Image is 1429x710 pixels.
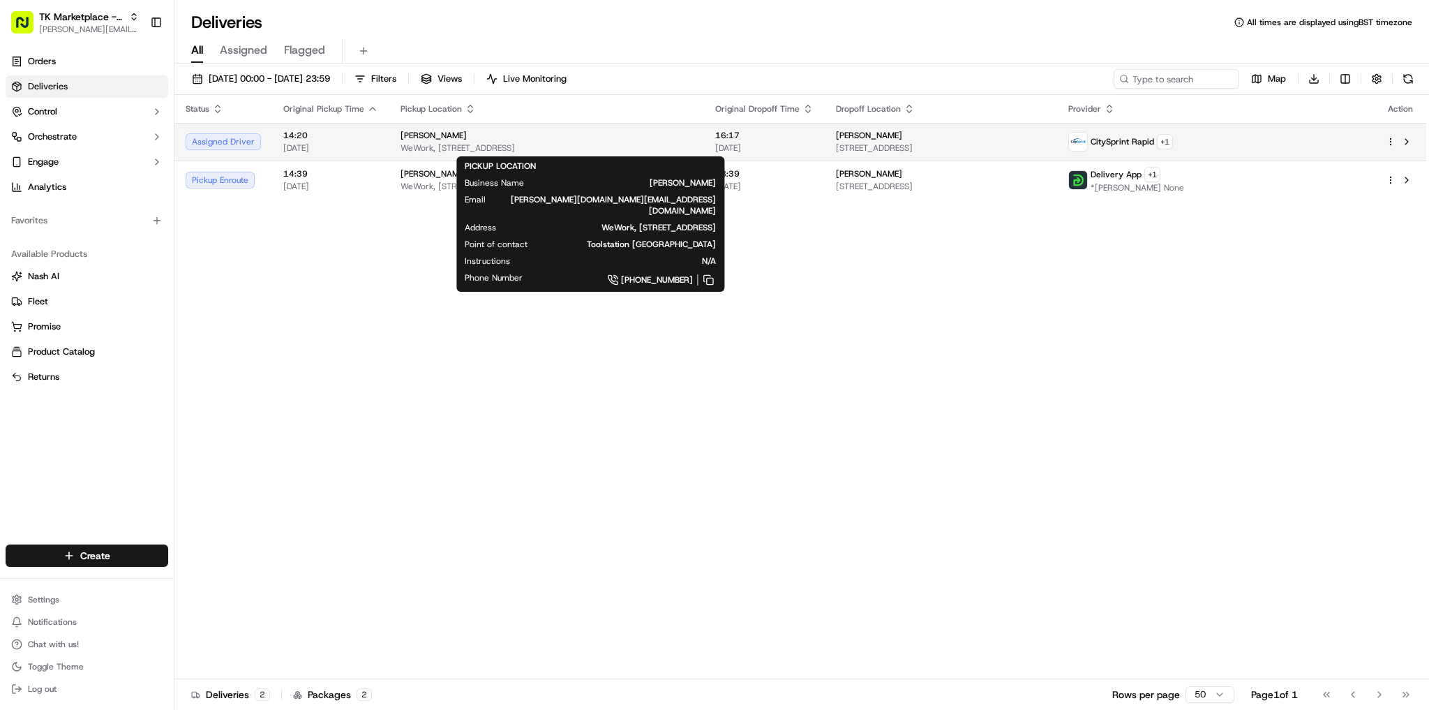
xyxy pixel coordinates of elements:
[6,243,168,265] div: Available Products
[28,131,77,143] span: Orchestrate
[715,168,814,179] span: 18:39
[6,545,168,567] button: Create
[28,616,77,628] span: Notifications
[283,142,378,154] span: [DATE]
[6,151,168,173] button: Engage
[132,202,224,216] span: API Documentation
[621,274,693,286] span: [PHONE_NUMBER]
[28,181,66,193] span: Analytics
[47,133,229,147] div: Start new chat
[1245,69,1292,89] button: Map
[112,197,230,222] a: 💻API Documentation
[28,661,84,672] span: Toggle Theme
[6,265,168,288] button: Nash AI
[401,142,693,154] span: WeWork, [STREET_ADDRESS]
[508,194,716,216] span: [PERSON_NAME][DOMAIN_NAME][EMAIL_ADDRESS][DOMAIN_NAME]
[465,177,524,188] span: Business Name
[283,181,378,192] span: [DATE]
[532,256,716,267] span: N/A
[6,75,168,98] a: Deliveries
[836,142,1046,154] span: [STREET_ADDRESS]
[715,181,814,192] span: [DATE]
[465,272,523,283] span: Phone Number
[465,239,528,250] span: Point of contact
[401,130,467,141] span: [PERSON_NAME]
[220,42,267,59] span: Assigned
[80,549,110,563] span: Create
[28,295,48,308] span: Fleet
[1091,169,1142,180] span: Delivery App
[1068,103,1101,114] span: Provider
[503,73,567,85] span: Live Monitoring
[6,209,168,232] div: Favorites
[550,239,716,250] span: Toolstation [GEOGRAPHIC_DATA]
[36,90,251,105] input: Got a question? Start typing here...
[836,168,902,179] span: [PERSON_NAME]
[371,73,396,85] span: Filters
[836,103,901,114] span: Dropoff Location
[6,316,168,338] button: Promise
[1114,69,1239,89] input: Type to search
[11,270,163,283] a: Nash AI
[401,103,462,114] span: Pickup Location
[836,130,902,141] span: [PERSON_NAME]
[1398,69,1418,89] button: Refresh
[28,320,61,333] span: Promise
[6,679,168,699] button: Log out
[28,202,107,216] span: Knowledge Base
[255,688,270,701] div: 2
[11,295,163,308] a: Fleet
[357,688,372,701] div: 2
[191,42,203,59] span: All
[39,24,139,35] button: [PERSON_NAME][EMAIL_ADDRESS][DOMAIN_NAME]
[6,176,168,198] a: Analytics
[28,639,79,650] span: Chat with us!
[1251,688,1298,702] div: Page 1 of 1
[1386,103,1415,114] div: Action
[480,69,573,89] button: Live Monitoring
[28,594,59,605] span: Settings
[715,130,814,141] span: 16:17
[8,197,112,222] a: 📗Knowledge Base
[465,222,496,233] span: Address
[1247,17,1412,28] span: All times are displayed using BST timezone
[209,73,330,85] span: [DATE] 00:00 - [DATE] 23:59
[1069,171,1087,189] img: deliveryapp_logo.png
[186,69,336,89] button: [DATE] 00:00 - [DATE] 23:59
[39,10,124,24] button: TK Marketplace - TKD
[28,105,57,118] span: Control
[465,256,510,267] span: Instructions
[14,56,254,78] p: Welcome 👋
[6,101,168,123] button: Control
[11,320,163,333] a: Promise
[139,237,169,247] span: Pylon
[28,683,57,695] span: Log out
[283,168,378,179] span: 14:39
[6,290,168,313] button: Fleet
[14,204,25,215] div: 📗
[401,181,693,192] span: WeWork, [STREET_ADDRESS]
[715,142,814,154] span: [DATE]
[191,11,262,34] h1: Deliveries
[1091,136,1154,147] span: CitySprint Rapid
[6,366,168,388] button: Returns
[283,130,378,141] span: 14:20
[118,204,129,215] div: 💻
[715,103,800,114] span: Original Dropoff Time
[98,236,169,247] a: Powered byPylon
[237,138,254,154] button: Start new chat
[437,73,462,85] span: Views
[6,341,168,363] button: Product Catalog
[6,635,168,654] button: Chat with us!
[6,612,168,632] button: Notifications
[191,688,270,702] div: Deliveries
[1091,182,1184,193] span: *[PERSON_NAME] None
[14,133,39,158] img: 1736555255976-a54dd68f-1ca7-489b-9aae-adbdc363a1c4
[401,168,467,179] span: [PERSON_NAME]
[11,346,163,358] a: Product Catalog
[518,222,716,233] span: WeWork, [STREET_ADDRESS]
[28,156,59,168] span: Engage
[6,590,168,609] button: Settings
[11,371,163,383] a: Returns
